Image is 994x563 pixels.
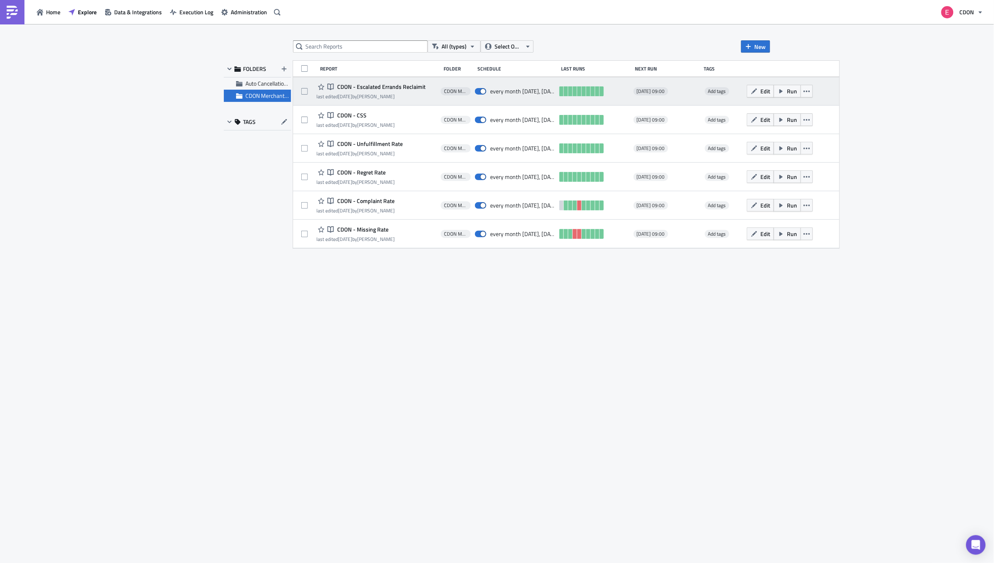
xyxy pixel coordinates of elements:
span: Add tags [708,116,726,124]
span: CDON Merchant Communication [444,174,468,180]
div: Next Run [635,66,700,72]
time: 2025-05-27T12:48:45Z [338,207,352,214]
div: Tags [704,66,744,72]
span: All (types) [442,42,466,51]
span: Run [787,115,797,124]
span: Add tags [705,173,729,181]
button: Run [774,170,801,183]
span: FOLDERS [243,65,266,73]
div: every month on Monday, Tuesday, Wednesday, Thursday, Friday, Saturday, Sunday [490,145,555,152]
button: Select Owner [481,40,534,53]
span: Home [46,8,60,16]
button: Run [774,113,801,126]
span: CDON Merchant Communication [444,117,468,123]
div: Schedule [478,66,557,72]
button: Home [33,6,64,18]
button: Edit [747,227,774,240]
span: Run [787,144,797,152]
span: Run [787,230,797,238]
span: Edit [760,115,770,124]
span: [DATE] 09:00 [637,145,665,152]
div: every month on Monday, Tuesday, Wednesday, Thursday, Friday, Saturday, Sunday [490,88,555,95]
button: Run [774,85,801,97]
span: Execution Log [179,8,213,16]
span: Edit [760,230,770,238]
button: Edit [747,170,774,183]
button: Edit [747,113,774,126]
button: Run [774,142,801,155]
button: Explore [64,6,101,18]
span: New [755,42,766,51]
span: CDON [960,8,974,16]
time: 2025-05-27T12:49:05Z [338,178,352,186]
button: Edit [747,199,774,212]
span: CDON Merchant Communication [444,145,468,152]
span: CDON Merchant Communication [444,202,468,209]
span: Add tags [708,201,726,209]
span: CDON - Escalated Errands Reclaimit [335,83,426,91]
img: PushMetrics [6,6,19,19]
span: Administration [231,8,267,16]
div: last edited by [PERSON_NAME] [316,236,395,242]
button: CDON [937,3,988,21]
span: CDON Merchant Communication [245,91,324,100]
button: Edit [747,85,774,97]
button: Data & Integrations [101,6,166,18]
div: Folder [444,66,473,72]
span: Add tags [705,87,729,95]
span: [DATE] 09:00 [637,117,665,123]
span: Edit [760,172,770,181]
span: Add tags [708,144,726,152]
div: last edited by [PERSON_NAME] [316,122,395,128]
span: CDON - Unfulfillment Rate [335,140,403,148]
div: last edited by [PERSON_NAME] [316,150,403,157]
div: Open Intercom Messenger [966,535,986,555]
time: 2025-06-10T08:33:26Z [338,93,352,100]
span: Data & Integrations [114,8,162,16]
time: 2025-05-27T12:40:28Z [338,235,352,243]
div: last edited by [PERSON_NAME] [316,93,426,99]
div: last edited by [PERSON_NAME] [316,179,395,185]
span: Add tags [705,201,729,210]
button: New [741,40,770,53]
img: Avatar [941,5,954,19]
span: Explore [78,8,97,16]
span: CDON - Missing Rate [335,226,389,233]
time: 2025-05-27T12:50:13Z [338,121,352,129]
div: every month on Monday, Tuesday, Wednesday, Thursday, Friday, Saturday, Sunday [490,202,555,209]
span: Add tags [708,87,726,95]
span: [DATE] 09:00 [637,202,665,209]
span: Add tags [705,230,729,238]
span: [DATE] 09:00 [637,231,665,237]
span: Add tags [705,144,729,152]
button: All (types) [428,40,481,53]
div: Last Runs [561,66,631,72]
span: [DATE] 09:00 [637,88,665,95]
time: 2025-05-27T12:49:54Z [338,150,352,157]
input: Search Reports [293,40,428,53]
div: Report [320,66,440,72]
span: [DATE] 09:00 [637,174,665,180]
span: Run [787,87,797,95]
span: CDON - Regret Rate [335,169,386,176]
span: Edit [760,144,770,152]
button: Execution Log [166,6,217,18]
div: every month on Monday, Tuesday, Wednesday, Thursday, Friday, Saturday, Sunday [490,173,555,181]
button: Run [774,199,801,212]
button: Administration [217,6,271,18]
span: CDON - CSS [335,112,367,119]
div: last edited by [PERSON_NAME] [316,208,395,214]
span: Edit [760,87,770,95]
span: Add tags [705,116,729,124]
span: CDON - Complaint Rate [335,197,395,205]
span: Add tags [708,173,726,181]
span: TAGS [243,118,256,126]
span: Add tags [708,230,726,238]
span: Run [787,201,797,210]
span: CDON Merchant Communication [444,231,468,237]
div: every month on Monday, Tuesday, Wednesday, Thursday, Friday, Saturday, Sunday [490,230,555,238]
